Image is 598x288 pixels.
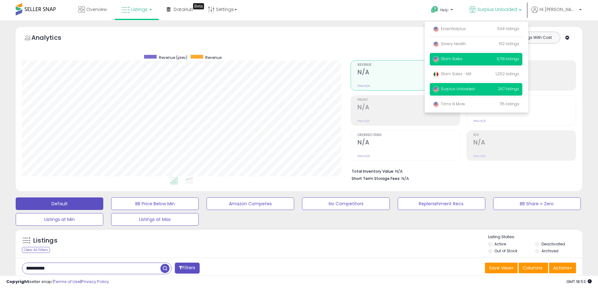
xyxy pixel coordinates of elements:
[358,134,460,137] span: Ordered Items
[497,26,519,31] span: 544 listings
[433,71,439,77] img: mexico.png
[494,241,506,247] label: Active
[511,34,558,42] button: Listings With Cost
[497,56,519,61] span: 3,791 listings
[111,197,199,210] button: BB Price Below Min
[22,247,50,253] div: Clear All Filters
[205,55,222,60] span: Revenue
[174,6,193,13] span: DataHub
[473,119,486,123] small: Prev: N/A
[473,154,486,158] small: Prev: N/A
[33,236,57,245] h5: Listings
[433,101,465,107] span: Trims N More
[159,55,187,60] span: Revenue (prev)
[358,119,370,123] small: Prev: N/A
[540,6,577,13] span: Hi [PERSON_NAME]
[541,248,558,254] label: Archived
[433,56,462,61] span: Stam Sales
[493,197,581,210] button: BB Share = Zero
[358,139,460,147] h2: N/A
[433,101,439,107] img: usa.png
[352,169,394,174] b: Total Inventory Value:
[54,279,80,285] a: Terms of Use
[433,41,466,46] span: Silvery Health
[358,63,460,67] span: Revenue
[111,213,199,226] button: Listings at Max
[6,279,109,285] div: seller snap | |
[207,197,294,210] button: Amazon Competes
[498,86,519,92] span: 267 listings
[16,197,103,210] button: Default
[358,154,370,158] small: Prev: N/A
[433,41,439,47] img: usa.png
[131,6,148,13] span: Listings
[473,134,576,137] span: ROI
[431,6,439,13] i: Get Help
[566,279,592,285] span: 2025-08-13 18:53 GMT
[549,263,576,273] button: Actions
[81,279,109,285] a: Privacy Policy
[6,279,29,285] strong: Copyright
[433,56,439,62] img: usa.png
[440,7,449,13] span: Help
[358,104,460,112] h2: N/A
[401,175,409,181] span: N/A
[473,139,576,147] h2: N/A
[494,248,517,254] label: Out of Stock
[496,71,519,76] span: 1,252 listings
[358,84,370,88] small: Prev: N/A
[302,197,390,210] button: No Competitors
[175,263,199,274] button: Filters
[523,265,542,271] span: Columns
[352,167,571,175] li: N/A
[433,26,466,31] span: Essentialplus
[398,197,485,210] button: Replenishment Recs.
[352,176,401,181] b: Short Term Storage Fees:
[358,69,460,77] h2: N/A
[519,263,548,273] button: Columns
[499,41,519,46] span: 612 listings
[488,234,582,240] p: Listing States:
[485,263,518,273] button: Save View
[541,241,565,247] label: Deactivated
[193,3,204,9] div: Tooltip anchor
[477,6,517,13] span: Surplus Unloaded
[433,71,471,76] span: Stam Sales - MX
[358,98,460,102] span: Profit
[86,6,107,13] span: Overview
[531,6,582,20] a: Hi [PERSON_NAME]
[433,86,475,92] span: Surplus Unloaded
[433,26,439,32] img: usa.png
[31,33,73,44] h5: Analytics
[433,86,439,92] img: usa.png
[426,1,459,20] a: Help
[499,101,519,107] span: 715 listings
[16,213,103,226] button: Listings at Min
